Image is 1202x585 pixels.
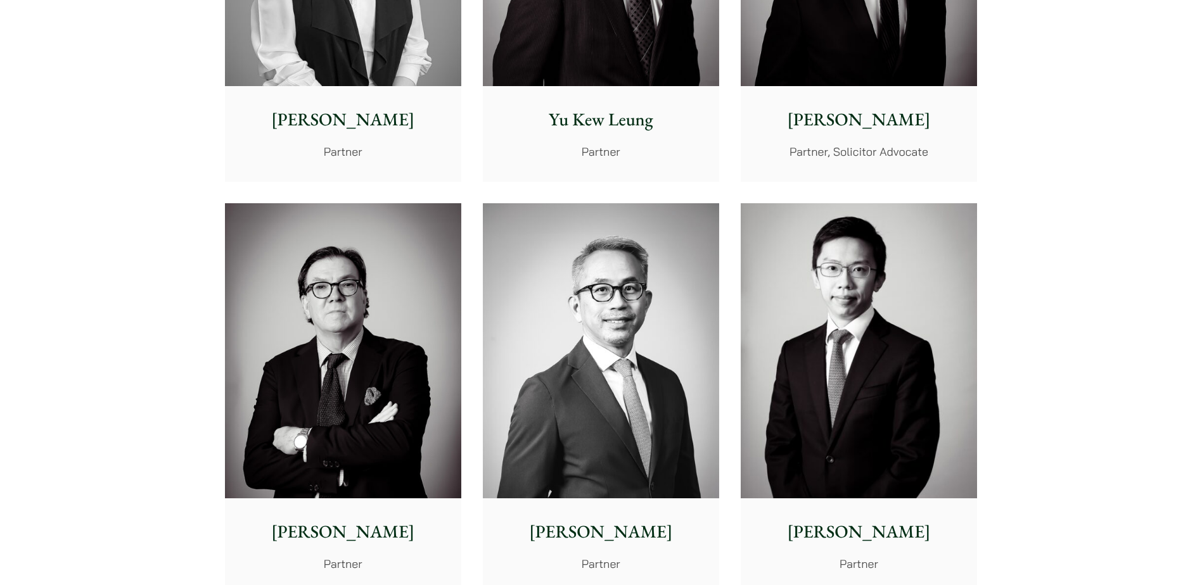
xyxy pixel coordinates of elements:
[493,519,709,545] p: [PERSON_NAME]
[741,203,977,499] img: Henry Ma photo
[751,143,967,160] p: Partner, Solicitor Advocate
[493,143,709,160] p: Partner
[235,143,451,160] p: Partner
[751,519,967,545] p: [PERSON_NAME]
[235,519,451,545] p: [PERSON_NAME]
[751,555,967,572] p: Partner
[235,555,451,572] p: Partner
[493,555,709,572] p: Partner
[493,106,709,133] p: Yu Kew Leung
[235,106,451,133] p: [PERSON_NAME]
[751,106,967,133] p: [PERSON_NAME]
